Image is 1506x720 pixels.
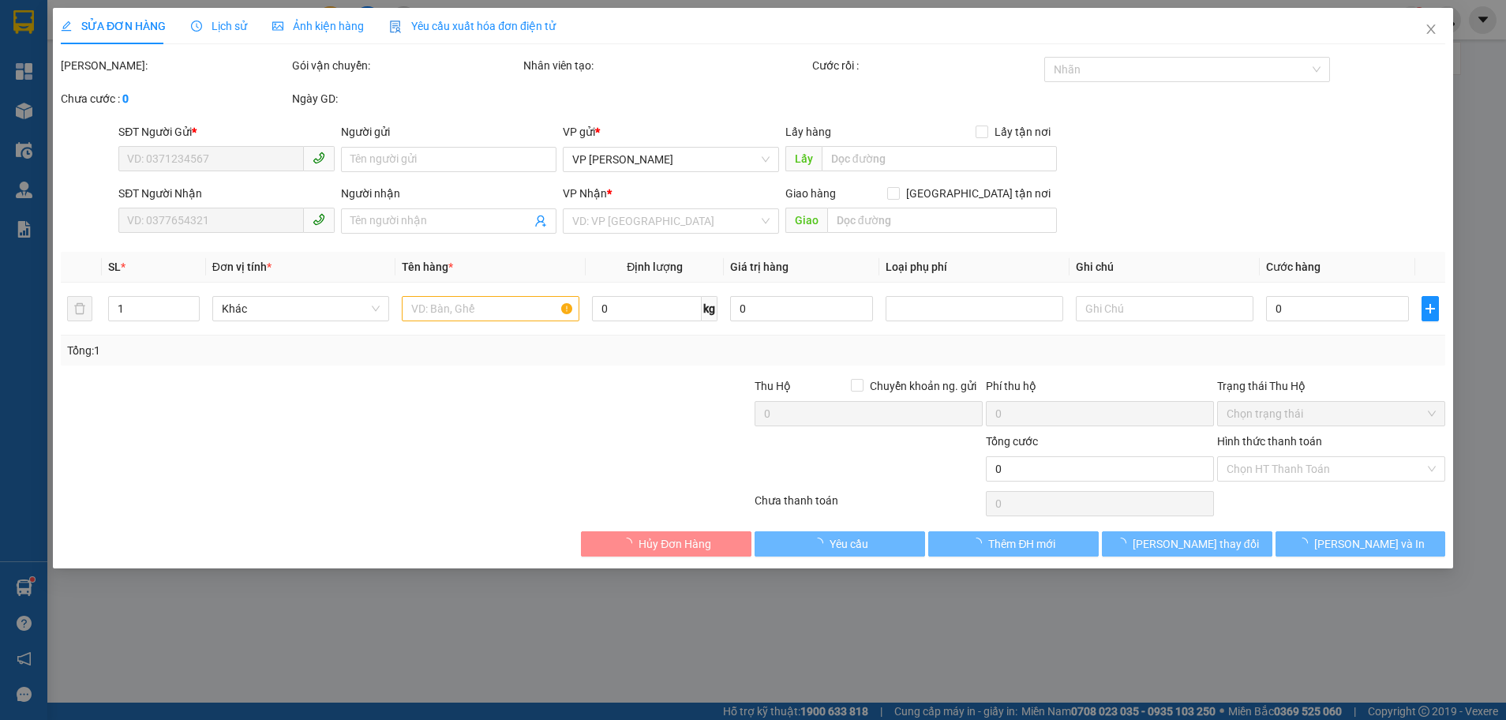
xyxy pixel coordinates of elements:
span: Giao [785,208,827,233]
button: Thêm ĐH mới [928,531,1099,557]
span: Giá trị hàng [730,261,789,273]
span: Yêu cầu xuất hóa đơn điện tử [389,20,556,32]
div: SĐT Người Gửi [118,123,335,141]
span: down [185,310,195,320]
button: Hủy Đơn Hàng [581,531,751,557]
button: Yêu cầu [755,531,925,557]
span: phone [313,213,325,226]
span: VP Hoàng Liệt [572,148,770,171]
span: loading [971,538,988,549]
div: Người gửi [341,123,557,141]
span: Decrease Value [181,309,198,321]
input: Ghi Chú [1076,296,1253,321]
span: Lấy hàng [785,126,831,138]
span: loading [621,538,639,549]
div: Chưa thanh toán [753,492,984,519]
div: Cước rồi : [812,57,1040,74]
span: Ảnh kiện hàng [272,20,364,32]
span: edit [61,21,72,32]
span: Lấy tận nơi [988,123,1057,141]
span: Hủy Đơn Hàng [639,535,711,553]
div: [PERSON_NAME]: [61,57,289,74]
span: Đơn vị tính [212,261,271,273]
span: Chọn trạng thái [1227,402,1436,426]
span: Định lượng [627,261,683,273]
span: Tên hàng [402,261,453,273]
input: Dọc đường [822,146,1057,171]
button: plus [1422,296,1439,321]
span: close [1425,23,1437,36]
label: Hình thức thanh toán [1217,435,1322,448]
div: Trạng thái Thu Hộ [1217,377,1445,395]
span: Tổng cước [986,435,1038,448]
th: Loại phụ phí [879,252,1070,283]
div: SĐT Người Nhận [118,185,335,202]
input: VD: Bàn, Ghế [402,296,579,321]
button: delete [67,296,92,321]
span: kg [702,296,717,321]
div: Phí thu hộ [986,377,1214,401]
span: VP Nhận [563,187,607,200]
button: [PERSON_NAME] thay đổi [1102,531,1272,557]
span: phone [313,152,325,164]
span: Yêu cầu [829,535,867,553]
div: VP gửi [563,123,779,141]
button: [PERSON_NAME] và In [1275,531,1445,557]
img: icon [389,21,402,33]
th: Ghi chú [1070,252,1260,283]
span: plus [1422,302,1438,315]
div: Chưa cước : [61,90,289,107]
span: Increase Value [181,297,198,309]
button: Close [1409,8,1453,52]
span: Lịch sử [191,20,247,32]
span: Thu Hộ [755,380,791,392]
div: Gói vận chuyển: [292,57,520,74]
div: Tổng: 1 [67,342,582,359]
span: clock-circle [191,21,202,32]
span: loading [1296,538,1313,549]
span: Lấy [785,146,822,171]
span: Chuyển khoản ng. gửi [864,377,983,395]
div: Người nhận [341,185,557,202]
span: [PERSON_NAME] và In [1313,535,1424,553]
div: Nhân viên tạo: [523,57,809,74]
span: Giao hàng [785,187,836,200]
span: Thêm ĐH mới [988,535,1055,553]
div: Ngày GD: [292,90,520,107]
b: 0 [122,92,129,105]
span: SL [108,261,121,273]
span: Cước hàng [1266,261,1321,273]
input: Dọc đường [827,208,1057,233]
span: loading [1115,538,1133,549]
span: Khác [221,297,380,321]
span: [PERSON_NAME] thay đổi [1133,535,1259,553]
span: [GEOGRAPHIC_DATA] tận nơi [900,185,1057,202]
span: SỬA ĐƠN HÀNG [61,20,166,32]
span: picture [272,21,283,32]
span: loading [811,538,829,549]
span: user-add [534,215,547,227]
span: up [185,299,195,309]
